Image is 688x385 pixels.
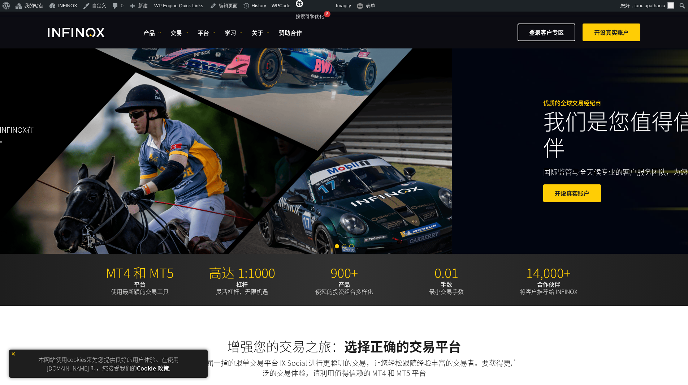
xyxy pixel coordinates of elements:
strong: 产品 [338,280,350,288]
span: tanujapathania [635,3,665,8]
p: 使您的投资组合多样化 [296,281,393,295]
strong: 杠杆 [236,280,248,288]
a: 平台 [198,28,216,37]
p: 高达 1:1000 [194,265,290,281]
span: 搜索引擎优化 [296,14,324,19]
a: 登录客户专区 [518,23,575,41]
a: 产品 [143,28,161,37]
p: 14,000+ [500,265,597,281]
span: Go to slide 3 [349,244,354,248]
p: 将客户推荐给 INFINOX [500,281,597,295]
p: 本网站使用cookies来为您提供良好的用户体验。在使用 [DOMAIN_NAME] 时，您接受我们的 . [13,353,204,374]
span: 优质的全球交易经纪商 [543,98,601,107]
span: Go to slide 1 [335,244,339,248]
h2: 增强您的交易之旅： [91,338,597,354]
a: 关于 [252,28,270,37]
a: 交易 [170,28,189,37]
strong: 手数 [441,280,452,288]
a: INFINOX Logo [48,28,122,37]
strong: 平台 [134,280,146,288]
a: Cookie 政策 [137,364,169,372]
p: 0.01 [398,265,495,281]
strong: 合作伙伴 [537,280,560,288]
a: 开设真实账户 [583,23,640,41]
p: 900+ [296,265,393,281]
p: 最小交易手数 [398,281,495,295]
p: MT4 和 MT5 [91,265,188,281]
p: 使用最新颖的交易工具 [91,281,188,295]
a: 学习 [225,28,243,37]
strong: 选择正确的交易平台 [344,337,461,355]
div: 8 [324,11,330,17]
p: 透过我们首屈一指的跟单交易平台 IX Social 进行更聪明的交易，让您轻松跟随经验丰富的交易者。要获得更广泛的交易体验，请利用值得信赖的 MT4 和 MT5 平台 [169,358,519,378]
span: Go to slide 2 [342,244,346,248]
a: 开设真实账户 [543,184,601,202]
a: 赞助合作 [279,28,302,37]
p: 灵活杠杆，无限机遇 [194,281,290,295]
img: yellow close icon [11,351,16,356]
